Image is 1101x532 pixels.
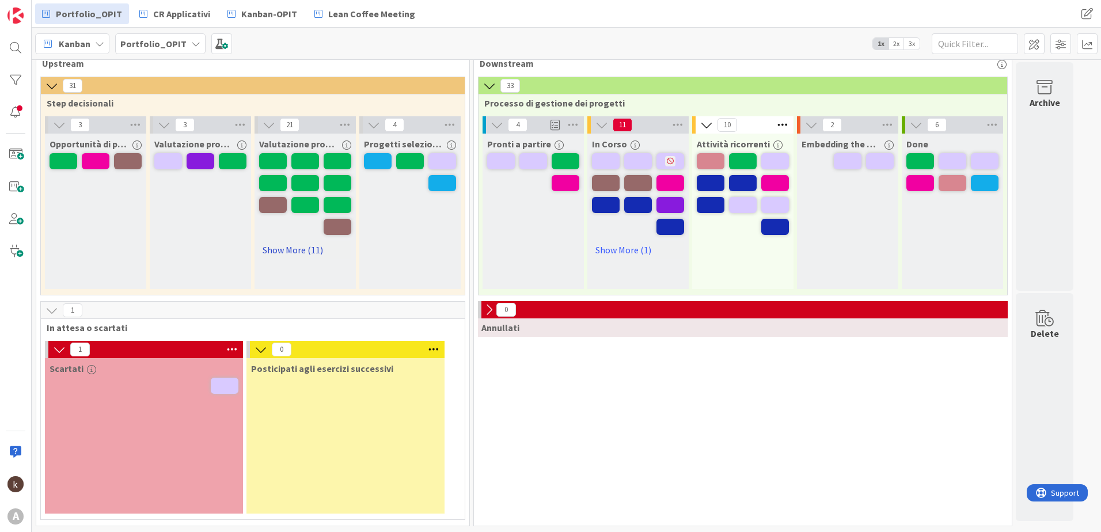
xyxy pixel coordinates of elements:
[241,7,297,21] span: Kanban-OPIT
[132,3,217,24] a: CR Applicativi
[487,138,551,150] span: Pronti a partire
[484,97,993,109] span: Processo di gestione dei progetti
[47,97,450,109] span: Step decisionali
[613,118,632,132] span: 11
[7,508,24,525] div: A
[70,343,90,356] span: 1
[120,38,187,50] b: Portfolio_OPIT
[385,118,404,132] span: 4
[906,138,928,150] span: Done
[154,138,234,150] span: Valutazione progetto OPIT
[500,79,520,93] span: 33
[259,138,339,150] span: Valutazione progetto DG
[7,7,24,24] img: Visit kanbanzone.com
[56,7,122,21] span: Portfolio_OPIT
[47,322,450,333] span: In attesa o scartati
[480,58,997,69] span: Downstream
[717,118,737,132] span: 10
[364,138,443,150] span: Progetti selezionati
[802,138,881,150] span: Embedding the outcomes
[35,3,129,24] a: Portfolio_OPIT
[592,138,627,150] span: In Corso
[24,2,52,16] span: Support
[932,33,1018,54] input: Quick Filter...
[1031,326,1059,340] div: Delete
[50,138,129,150] span: Opportunità di progetto
[889,38,904,50] span: 2x
[175,118,195,132] span: 3
[59,37,90,51] span: Kanban
[496,303,516,317] span: 0
[822,118,842,132] span: 2
[328,7,415,21] span: Lean Coffee Meeting
[697,138,770,150] span: Attività ricorrenti
[904,38,920,50] span: 3x
[63,79,82,93] span: 31
[592,241,684,259] a: Show More (1)
[272,343,291,356] span: 0
[7,476,24,492] img: kh
[221,3,304,24] a: Kanban-OPIT
[307,3,422,24] a: Lean Coffee Meeting
[153,7,210,21] span: CR Applicativi
[927,118,947,132] span: 6
[42,58,455,69] span: Upstream
[50,363,83,374] span: Scartati
[280,118,299,132] span: 21
[251,363,393,374] span: Posticipati agli esercizi successivi
[508,118,527,132] span: 4
[259,241,351,259] a: Show More (11)
[481,322,519,333] span: Annullati
[873,38,889,50] span: 1x
[70,118,90,132] span: 3
[1030,96,1060,109] div: Archive
[63,303,82,317] span: 1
